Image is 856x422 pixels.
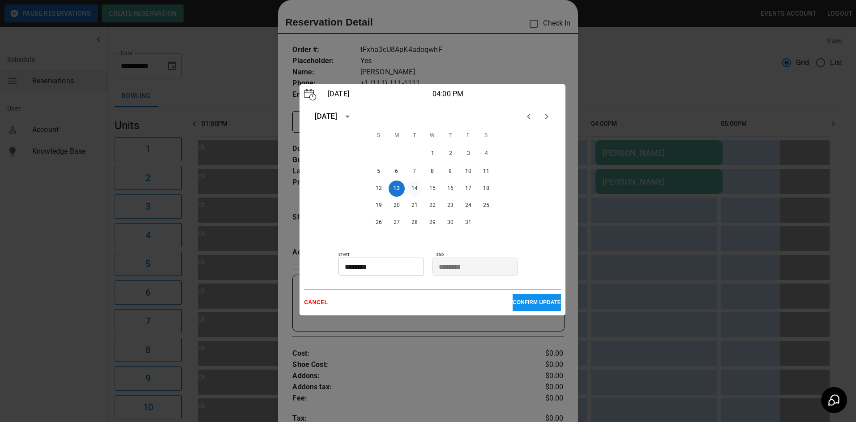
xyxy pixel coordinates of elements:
button: 7 [407,164,423,180]
p: END [437,252,561,258]
button: 21 [407,198,423,214]
button: 14 [407,181,423,197]
button: 13 [389,181,405,197]
button: 5 [371,164,387,180]
button: 25 [478,198,494,214]
p: 04:00 PM [432,89,539,99]
span: Sunday [371,127,387,145]
div: [DATE] [315,111,337,122]
p: CONFIRM UPDATE [513,299,561,306]
input: Choose time, selected time is 5:00 PM [432,258,512,276]
button: 6 [389,164,405,180]
span: Wednesday [424,127,441,145]
button: 4 [479,146,495,162]
button: 20 [389,198,405,214]
button: 24 [460,198,476,214]
span: Monday [389,127,405,145]
button: 8 [424,164,441,180]
p: [DATE] [325,89,432,99]
button: Next month [538,108,556,125]
button: 30 [442,215,458,231]
button: 27 [389,215,405,231]
button: 15 [424,181,441,197]
button: 19 [371,198,387,214]
button: 31 [460,215,476,231]
button: CONFIRM UPDATE [513,294,561,311]
button: 9 [442,164,458,180]
span: Thursday [442,127,458,145]
button: 17 [460,181,476,197]
span: Saturday [478,127,494,145]
button: 12 [371,181,387,197]
button: 1 [425,146,441,162]
button: 18 [478,181,494,197]
button: 28 [407,215,423,231]
p: CANCEL [304,299,513,306]
button: 29 [424,215,441,231]
input: Choose time, selected time is 4:00 PM [338,258,418,276]
img: Vector [304,89,317,101]
button: 3 [461,146,477,162]
button: calendar view is open, switch to year view [340,109,355,124]
button: 23 [442,198,458,214]
button: 16 [442,181,458,197]
button: Previous month [520,108,538,125]
button: 22 [424,198,441,214]
button: 2 [443,146,459,162]
span: Tuesday [407,127,423,145]
button: 26 [371,215,387,231]
span: Friday [460,127,476,145]
button: 11 [478,164,494,180]
p: START [338,252,432,258]
button: 10 [460,164,476,180]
